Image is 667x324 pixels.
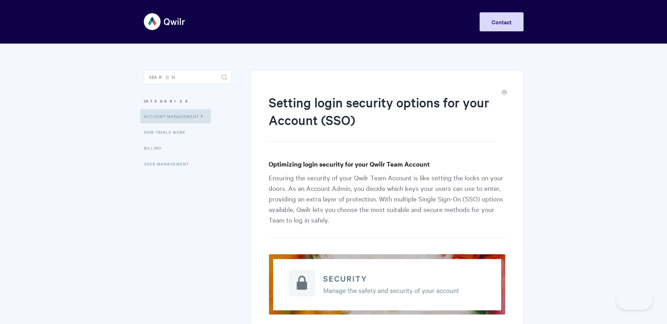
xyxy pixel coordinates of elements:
[269,254,505,315] img: file-fsAah6Ut7b.png
[269,159,505,169] h3: Optimizing login security for your Qwilr Team Account
[501,89,507,97] a: Print this Article
[144,141,167,155] a: Billing
[480,12,524,31] a: Contact
[144,70,231,84] input: Search
[269,93,495,142] h1: Setting login security options for your Account (SSO)
[616,289,653,310] iframe: Toggle Customer Support
[140,109,211,123] a: Account Management
[144,157,194,171] a: User Management
[144,95,231,107] h3: Categories
[269,172,505,238] p: Ensuring the security of your Qwilr Team Account is like setting the locks on your doors. As an A...
[144,8,186,35] img: Qwilr Help Center
[144,125,191,139] a: How Trials Work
